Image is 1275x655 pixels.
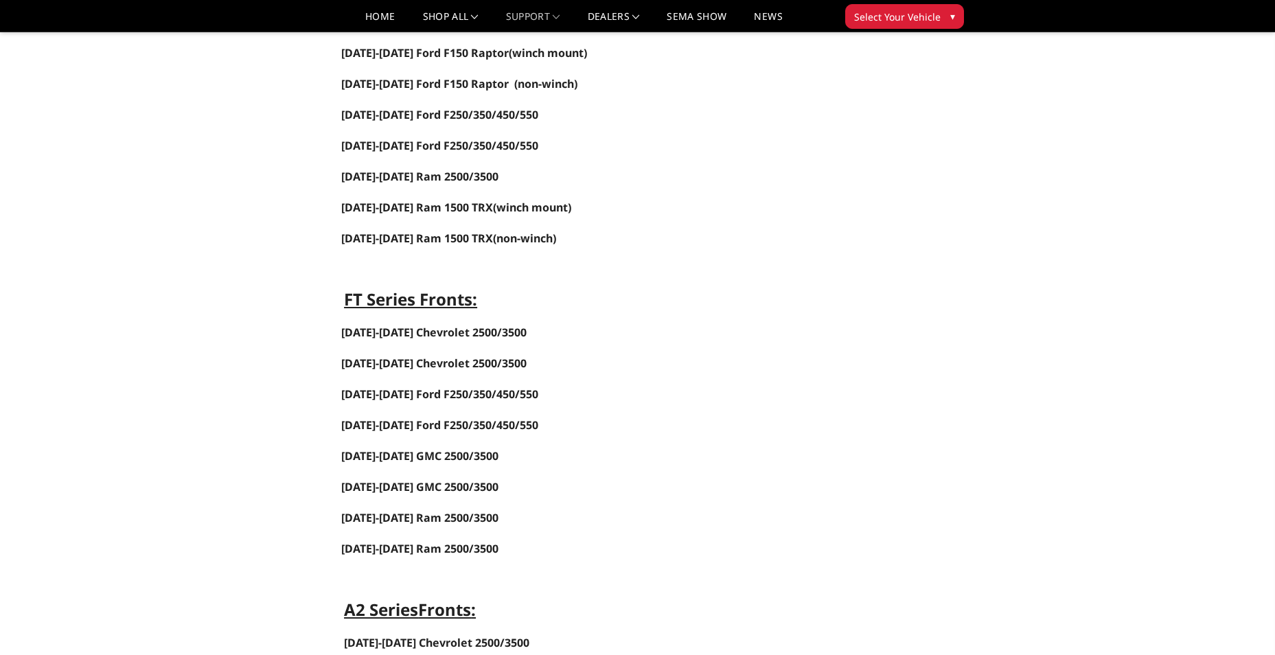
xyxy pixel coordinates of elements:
span: Select Your Vehicle [854,10,941,24]
a: [DATE]-[DATE] GMC 2500/3500 [341,448,498,463]
a: Home [365,12,395,32]
span: [DATE]-[DATE] Ram 1500 TRX [341,200,493,215]
span: (non-winch) [341,231,556,246]
a: shop all [423,12,479,32]
a: [DATE]-[DATE] GMC 2500/3500 [341,479,498,494]
a: [DATE]-[DATE] Ford F150 Raptor [341,45,509,60]
span: ▾ [950,9,955,23]
strong: Fronts [418,598,471,621]
span: [DATE]-[DATE] Ford F250/350/450/550 [341,138,538,153]
a: SEMA Show [667,12,726,32]
a: [DATE]-[DATE] Chevrolet 2500/3500 [341,356,527,371]
strong: A2 Series : [344,598,476,621]
a: [DATE]-[DATE] Ford F250/350/450/550 [341,387,538,402]
a: Support [506,12,560,32]
span: [DATE]-[DATE] Ford F150 Raptor [341,76,509,91]
a: [DATE]-[DATE] Ford F250/350/450/550 [341,107,538,122]
a: [DATE]-[DATE] Ram 1500 TRX [341,231,493,246]
a: [DATE]-[DATE] Ram 2500/3500 [341,510,498,525]
span: (winch mount) [493,200,571,215]
a: [DATE]-[DATE] Ram 2500/3500 [341,169,498,184]
a: [DATE]-[DATE] Ford F250/350/450/550 [341,139,538,152]
button: Select Your Vehicle [845,4,964,29]
a: [DATE]-[DATE] Chevrolet 2500/3500 [341,325,527,340]
a: [DATE]-[DATE] Chevrolet 2500/3500 [344,635,529,650]
strong: FT Series Fronts: [344,288,477,310]
a: [DATE]-[DATE] Ford F150 Raptor [341,78,509,91]
a: [DATE]-[DATE] Ram 2500/3500 [341,542,498,555]
a: Dealers [588,12,640,32]
span: (non-winch) [514,76,577,91]
span: [DATE]-[DATE] Ram 2500/3500 [341,541,498,556]
span: (winch mount) [341,45,587,60]
a: News [754,12,782,32]
a: [DATE]-[DATE] Ram 1500 TRX [341,201,493,214]
iframe: Chat Widget [1206,589,1275,655]
a: [DATE]-[DATE] Ford F250/350/450/550 [341,417,538,433]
